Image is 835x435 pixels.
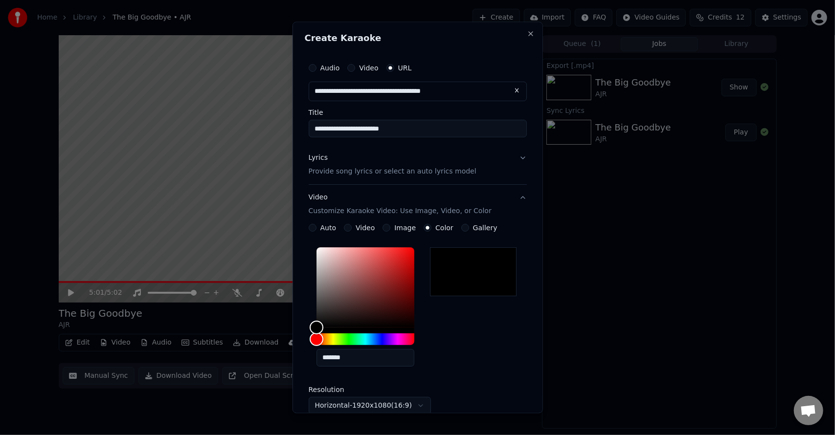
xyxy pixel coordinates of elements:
button: VideoCustomize Karaoke Video: Use Image, Video, or Color [309,185,527,224]
label: Resolution [309,386,406,393]
p: Provide song lyrics or select an auto lyrics model [309,167,476,176]
label: Video [356,224,375,231]
label: Audio [320,65,340,72]
div: Video [309,193,492,216]
p: Customize Karaoke Video: Use Image, Video, or Color [309,206,492,216]
label: Color [435,224,453,231]
label: Title [309,109,527,116]
div: Color [316,247,414,327]
div: Hue [316,333,414,345]
label: URL [398,65,412,72]
label: Image [394,224,416,231]
label: Video [359,65,378,72]
div: Lyrics [309,153,328,163]
button: LyricsProvide song lyrics or select an auto lyrics model [309,146,527,185]
h2: Create Karaoke [305,34,531,43]
label: Auto [320,224,337,231]
label: Gallery [473,224,497,231]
